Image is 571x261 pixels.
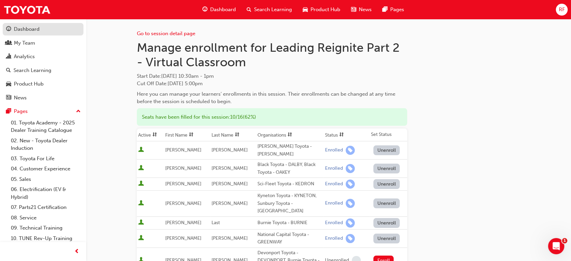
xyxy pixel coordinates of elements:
[138,165,144,172] span: User is active
[325,165,343,172] div: Enrolled
[377,3,409,17] a: pages-iconPages
[212,200,248,206] span: [PERSON_NAME]
[137,90,407,105] div: Here you can manage your learners' enrollments in this session. Their enrollments can be changed ...
[325,235,343,242] div: Enrolled
[212,181,248,187] span: [PERSON_NAME]
[152,132,157,138] span: sorting-icon
[8,118,83,136] a: 01. Toyota Academy - 2025 Dealer Training Catalogue
[8,164,83,174] a: 04. Customer Experience
[390,6,404,14] span: Pages
[197,3,241,17] a: guage-iconDashboard
[8,136,83,153] a: 02. New - Toyota Dealer Induction
[556,4,568,16] button: RF
[382,5,388,14] span: pages-icon
[6,54,11,60] span: chart-icon
[212,235,248,241] span: [PERSON_NAME]
[210,128,256,141] th: Toggle SortBy
[373,145,400,155] button: Unenroll
[346,3,377,17] a: news-iconNews
[351,5,356,14] span: news-icon
[3,105,83,118] button: Pages
[165,235,201,241] span: [PERSON_NAME]
[137,108,407,126] div: Seats have been filled for this session : 10 / 16 ( 62% )
[138,181,144,187] span: User is active
[14,39,35,47] div: My Team
[165,181,201,187] span: [PERSON_NAME]
[346,146,355,155] span: learningRecordVerb_ENROLL-icon
[235,132,240,138] span: sorting-icon
[3,64,83,77] a: Search Learning
[3,92,83,104] a: News
[257,143,322,158] div: [PERSON_NAME] Toyota - [PERSON_NAME]
[254,6,292,14] span: Search Learning
[346,164,355,173] span: learningRecordVerb_ENROLL-icon
[137,40,407,70] h1: Manage enrollment for Leading Reignite Part 2 - Virtual Classroom
[14,53,35,61] div: Analytics
[346,180,355,189] span: learningRecordVerb_ENROLL-icon
[212,165,248,171] span: [PERSON_NAME]
[164,128,210,141] th: Toggle SortBy
[6,95,11,101] span: news-icon
[3,2,51,17] img: Trak
[297,3,346,17] a: car-iconProduct Hub
[165,220,201,226] span: [PERSON_NAME]
[137,80,203,87] span: Cut Off Date : [DATE] 5:00pm
[247,5,251,14] span: search-icon
[165,200,201,206] span: [PERSON_NAME]
[359,6,372,14] span: News
[8,184,83,202] a: 06. Electrification (EV & Hybrid)
[8,213,83,223] a: 08. Service
[325,181,343,187] div: Enrolled
[8,202,83,213] a: 07. Parts21 Certification
[3,50,83,63] a: Analytics
[14,94,27,102] div: News
[311,6,340,14] span: Product Hub
[257,161,322,176] div: Black Toyota - DALBY, Black Toyota - OAKEY
[325,200,343,207] div: Enrolled
[161,73,214,79] span: [DATE] 10:30am - 1pm
[14,67,51,74] div: Search Learning
[346,199,355,208] span: learningRecordVerb_ENROLL-icon
[303,5,308,14] span: car-icon
[346,234,355,243] span: learningRecordVerb_ENROLL-icon
[189,132,194,138] span: sorting-icon
[257,231,322,246] div: National Capital Toyota - GREENWAY
[165,165,201,171] span: [PERSON_NAME]
[6,26,11,32] span: guage-icon
[8,233,83,244] a: 10. TUNE Rev-Up Training
[373,234,400,243] button: Unenroll
[202,5,207,14] span: guage-icon
[288,132,292,138] span: sorting-icon
[241,3,297,17] a: search-iconSearch Learning
[3,22,83,105] button: DashboardMy TeamAnalyticsSearch LearningProduct HubNews
[14,80,44,88] div: Product Hub
[138,147,144,153] span: User is active
[257,192,322,215] div: Kyneton Toyota - KYNETON, Sunbury Toyota - [GEOGRAPHIC_DATA]
[165,147,201,153] span: [PERSON_NAME]
[8,223,83,233] a: 09. Technical Training
[324,128,369,141] th: Toggle SortBy
[3,78,83,90] a: Product Hub
[373,198,400,208] button: Unenroll
[325,147,343,153] div: Enrolled
[369,128,407,141] th: Set Status
[6,40,11,46] span: people-icon
[257,180,322,188] div: Sci-Fleet Toyota - KEDRON
[373,218,400,228] button: Unenroll
[74,247,79,256] span: prev-icon
[138,235,144,242] span: User is active
[562,238,567,243] span: 1
[373,179,400,189] button: Unenroll
[257,219,322,227] div: Burnie Toyota - BURNIE
[14,108,28,115] div: Pages
[548,238,564,254] iframe: Intercom live chat
[8,153,83,164] a: 03. Toyota For Life
[6,81,11,87] span: car-icon
[6,109,11,115] span: pages-icon
[137,30,195,37] a: Go to session detail page
[76,107,81,116] span: up-icon
[373,164,400,173] button: Unenroll
[6,68,11,74] span: search-icon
